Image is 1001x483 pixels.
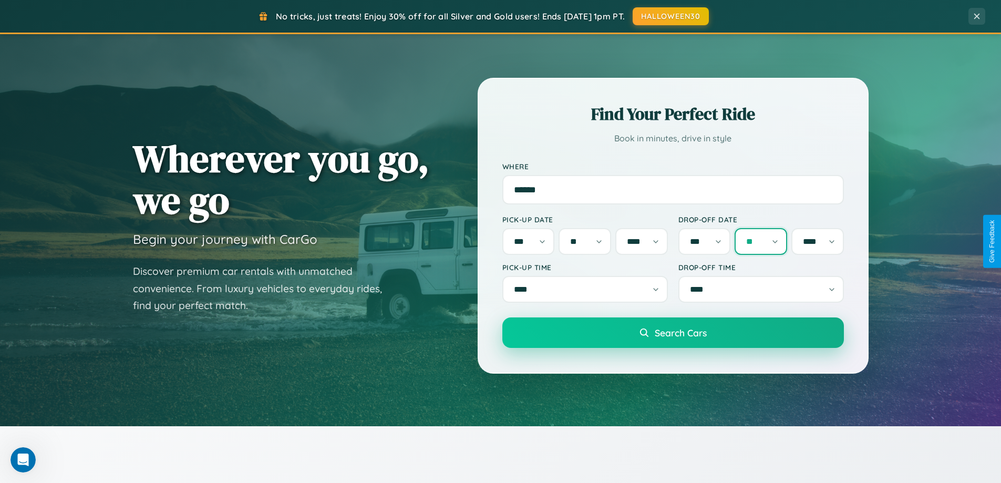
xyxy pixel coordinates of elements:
[988,220,996,263] div: Give Feedback
[678,263,844,272] label: Drop-off Time
[502,317,844,348] button: Search Cars
[502,131,844,146] p: Book in minutes, drive in style
[633,7,709,25] button: HALLOWEEN30
[133,138,429,221] h1: Wherever you go, we go
[655,327,707,338] span: Search Cars
[502,263,668,272] label: Pick-up Time
[276,11,625,22] span: No tricks, just treats! Enjoy 30% off for all Silver and Gold users! Ends [DATE] 1pm PT.
[133,231,317,247] h3: Begin your journey with CarGo
[678,215,844,224] label: Drop-off Date
[502,162,844,171] label: Where
[502,102,844,126] h2: Find Your Perfect Ride
[11,447,36,472] iframe: Intercom live chat
[502,215,668,224] label: Pick-up Date
[133,263,396,314] p: Discover premium car rentals with unmatched convenience. From luxury vehicles to everyday rides, ...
